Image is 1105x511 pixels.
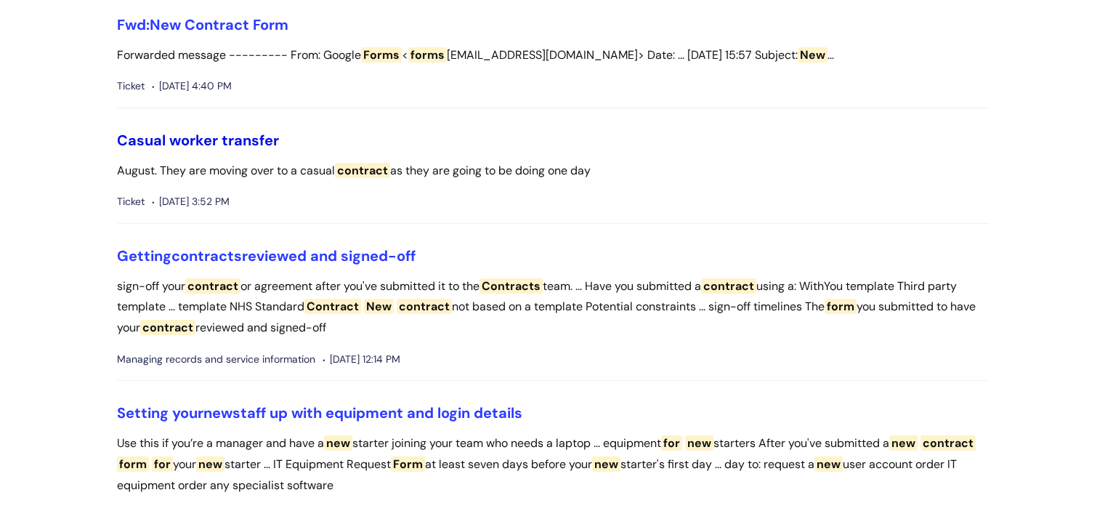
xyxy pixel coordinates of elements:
span: new [592,456,620,472]
span: Form [253,15,288,34]
span: new [203,403,232,422]
span: new [814,456,843,472]
span: contract [335,163,390,178]
span: forms [408,47,447,63]
span: Ticket [117,193,145,211]
span: Contract [304,299,361,314]
p: Forwarded message --------- From: Google < [EMAIL_ADDRESS][DOMAIN_NAME]> Date: ... [DATE] 15:57 S... [117,45,989,66]
span: [DATE] 4:40 PM [152,77,232,95]
span: for [152,456,173,472]
span: new [196,456,224,472]
span: contract [185,278,240,294]
span: contracts [171,246,242,265]
span: for [661,435,682,451]
span: new [889,435,918,451]
span: Contract [185,15,249,34]
span: [DATE] 3:52 PM [152,193,230,211]
a: Casual worker transfer [117,131,279,150]
span: contract [140,320,195,335]
a: Setting yournewstaff up with equipment and login details [117,403,522,422]
span: form [825,299,857,314]
span: New [150,15,181,34]
span: New [798,47,827,63]
a: Fwd:New Contract Form [117,15,288,34]
span: new [685,435,713,451]
span: form [117,456,149,472]
span: contract [920,435,976,451]
a: Gettingcontractsreviewed and signed-off [117,246,416,265]
p: Use this if you’re a manager and have a starter joining your team who needs a laptop ... equipmen... [117,433,989,496]
span: Managing records and service information [117,350,315,369]
span: new [324,435,352,451]
span: Contracts [479,278,543,294]
p: sign-off your or agreement after you've submitted it to the team. ... Have you submitted a using ... [117,276,989,339]
span: Forms [361,47,402,63]
span: [DATE] 12:14 PM [323,350,400,369]
span: Ticket [117,77,145,95]
span: New [364,299,394,314]
p: August. They are moving over to a casual as they are going to be doing one day [117,161,989,182]
span: Form [391,456,425,472]
span: contract [397,299,452,314]
span: contract [701,278,756,294]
